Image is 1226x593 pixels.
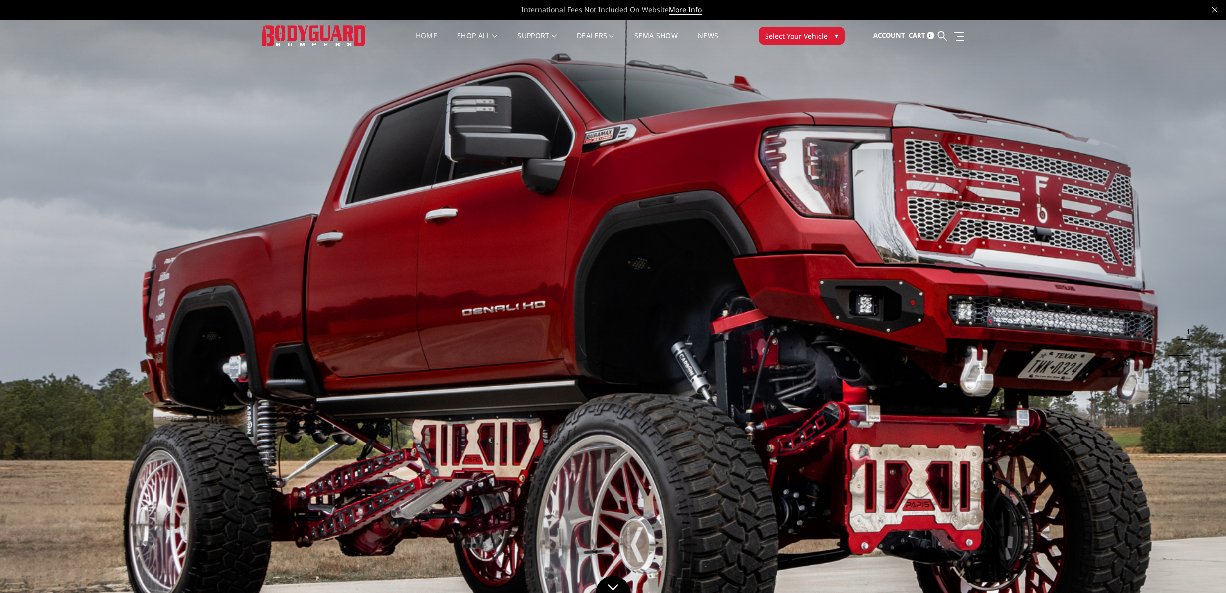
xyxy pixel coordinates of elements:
[517,32,557,52] a: Support
[416,32,437,52] a: Home
[596,576,630,593] a: Click to Down
[1180,388,1190,404] button: 5 of 5
[873,22,905,49] a: Account
[698,32,718,52] a: News
[835,30,838,41] span: ▾
[262,25,366,46] img: BODYGUARD BUMPERS
[1180,356,1190,372] button: 3 of 5
[873,31,905,40] span: Account
[1180,372,1190,388] button: 4 of 5
[909,22,934,49] a: Cart 0
[927,32,934,39] span: 0
[765,31,828,41] span: Select Your Vehicle
[457,32,497,52] a: shop all
[1180,340,1190,356] button: 2 of 5
[634,32,678,52] a: SEMA Show
[909,31,925,40] span: Cart
[669,5,702,15] a: More Info
[1176,545,1226,593] iframe: Chat Widget
[577,32,614,52] a: Dealers
[759,27,845,45] button: Select Your Vehicle
[1180,324,1190,340] button: 1 of 5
